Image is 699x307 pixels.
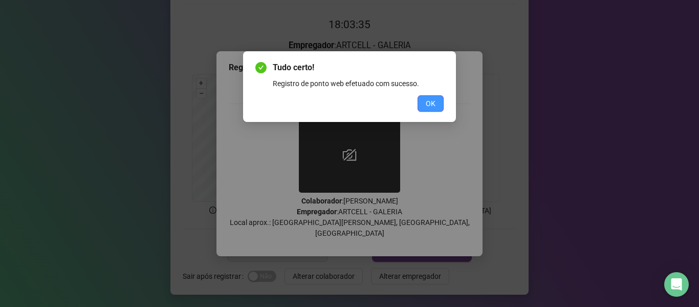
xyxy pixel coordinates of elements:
span: OK [426,98,435,109]
button: OK [418,95,444,112]
div: Open Intercom Messenger [664,272,689,297]
div: Registro de ponto web efetuado com sucesso. [273,78,444,89]
span: check-circle [255,62,267,73]
span: Tudo certo! [273,62,444,74]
